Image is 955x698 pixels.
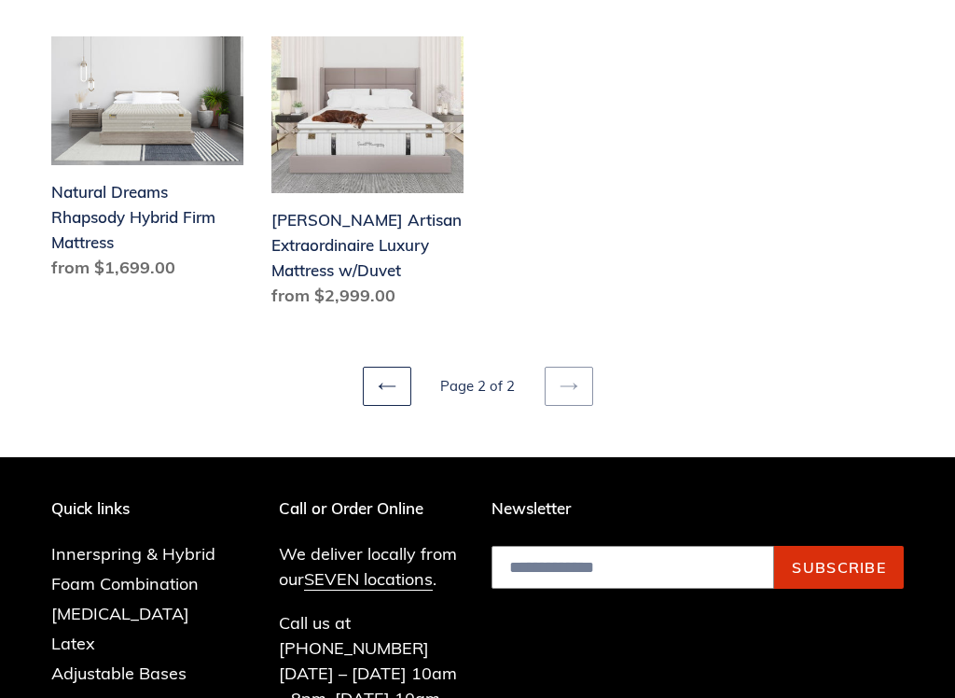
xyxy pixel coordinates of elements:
li: Page 2 of 2 [415,376,541,398]
p: Newsletter [491,499,904,518]
a: Innerspring & Hybrid [51,543,215,565]
a: Hemingway Artisan Extraordinaire Luxury Mattress w/Duvet [271,36,464,315]
a: Foam Combination [51,573,199,594]
p: We deliver locally from our . [279,541,464,592]
a: Latex [51,633,95,654]
input: Email address [491,546,774,589]
a: Adjustable Bases [51,663,187,684]
span: Subscribe [792,558,886,577]
a: SEVEN locations [304,568,433,591]
p: Quick links [51,499,243,518]
button: Subscribe [774,546,904,589]
p: Call or Order Online [279,499,464,518]
a: Natural Dreams Rhapsody Hybrid Firm Mattress [51,36,243,286]
a: [MEDICAL_DATA] [51,603,189,624]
